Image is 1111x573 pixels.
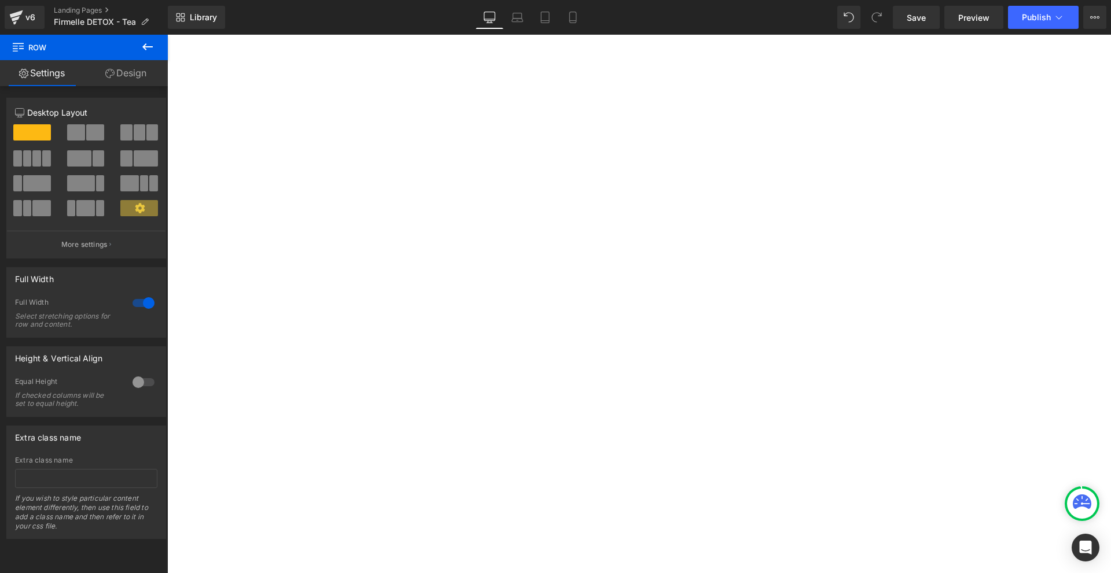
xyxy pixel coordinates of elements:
[54,17,136,27] span: Firmelle DETOX - Tea
[559,6,587,29] a: Mobile
[168,6,225,29] a: New Library
[61,239,108,250] p: More settings
[54,6,168,15] a: Landing Pages
[15,456,157,464] div: Extra class name
[5,6,45,29] a: v6
[1022,13,1051,22] span: Publish
[12,35,127,60] span: Row
[15,268,54,284] div: Full Width
[865,6,888,29] button: Redo
[7,231,165,258] button: More settings
[503,6,531,29] a: Laptop
[15,106,157,119] p: Desktop Layout
[1072,534,1099,561] div: Open Intercom Messenger
[958,12,989,24] span: Preview
[15,494,157,538] div: If you wish to style particular content element differently, then use this field to add a class n...
[84,60,168,86] a: Design
[23,10,38,25] div: v6
[476,6,503,29] a: Desktop
[15,347,102,363] div: Height & Vertical Align
[1008,6,1079,29] button: Publish
[837,6,860,29] button: Undo
[944,6,1003,29] a: Preview
[190,12,217,23] span: Library
[15,391,119,408] div: If checked columns will be set to equal height.
[907,12,926,24] span: Save
[1083,6,1106,29] button: More
[531,6,559,29] a: Tablet
[15,426,81,442] div: Extra class name
[15,377,121,389] div: Equal Height
[15,312,119,328] div: Select stretching options for row and content.
[15,298,121,310] div: Full Width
